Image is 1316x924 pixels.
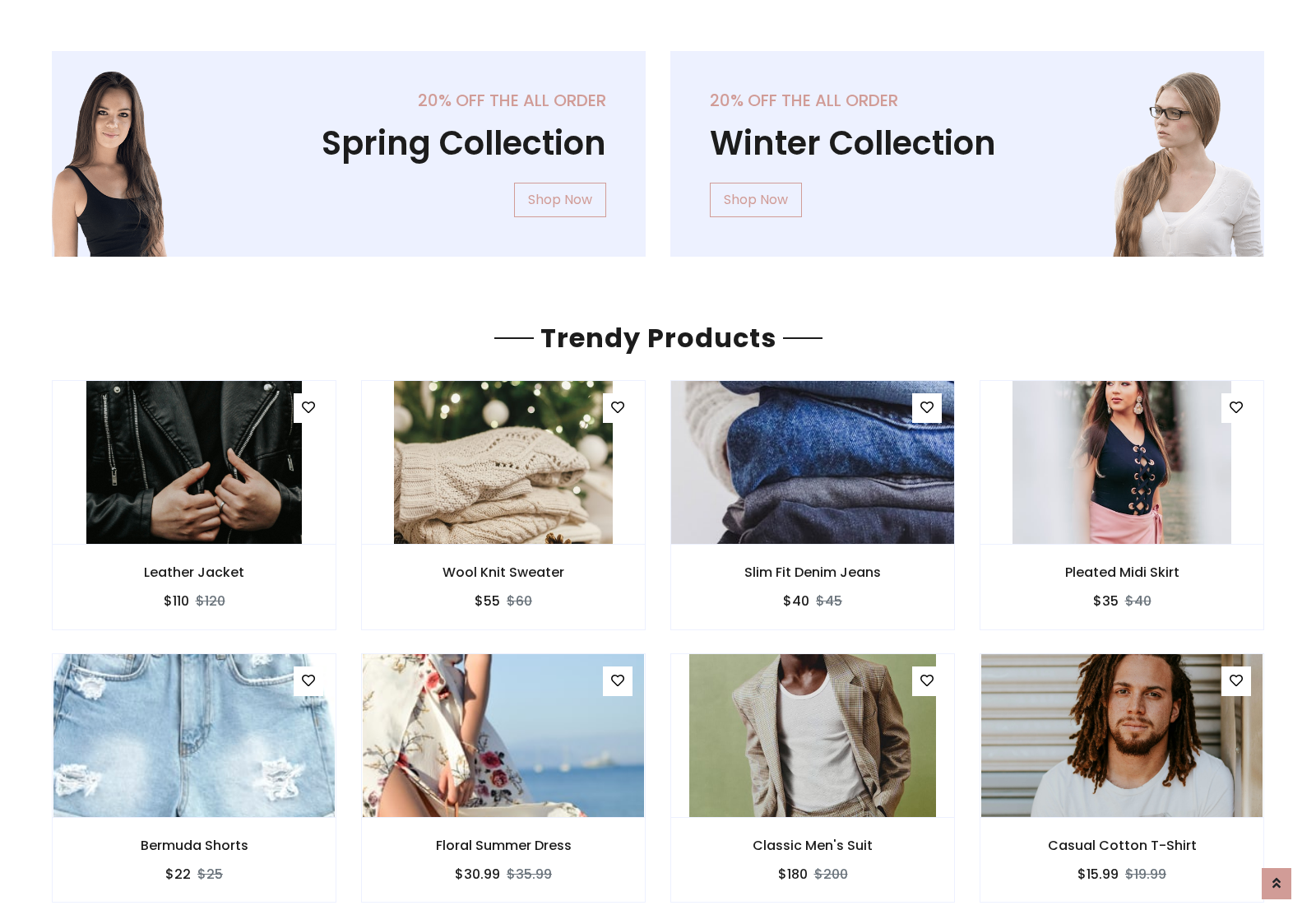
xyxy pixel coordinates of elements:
del: $60 [507,592,532,611]
del: $200 [814,865,848,884]
h6: $40 [783,593,809,609]
a: Shop Now [514,183,606,217]
span: Trendy Products [534,319,783,356]
del: $19.99 [1125,865,1166,884]
h6: $55 [475,593,500,609]
h6: $35 [1093,593,1119,609]
h6: Leather Jacket [53,564,336,580]
h6: $22 [165,866,191,882]
del: $120 [196,592,225,611]
h6: Slim Fit Denim Jeans [671,564,954,580]
h6: Classic Men's Suit [671,838,954,853]
h1: Spring Collection [91,123,606,163]
del: $25 [197,865,223,884]
h6: Bermuda Shorts [53,838,336,853]
h6: $110 [164,593,189,609]
h5: 20% off the all order [710,91,1225,110]
del: $40 [1125,592,1151,611]
h6: $30.99 [455,866,500,882]
del: $45 [816,592,842,611]
h6: Floral Summer Dress [362,838,645,853]
h1: Winter Collection [710,123,1225,163]
h6: $15.99 [1077,866,1119,882]
h6: Pleated Midi Skirt [980,564,1263,580]
h6: $180 [778,866,808,882]
h5: 20% off the all order [91,91,606,110]
h6: Wool Knit Sweater [362,564,645,580]
h6: Casual Cotton T-Shirt [980,838,1263,853]
a: Shop Now [710,183,802,217]
del: $35.99 [507,865,552,884]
